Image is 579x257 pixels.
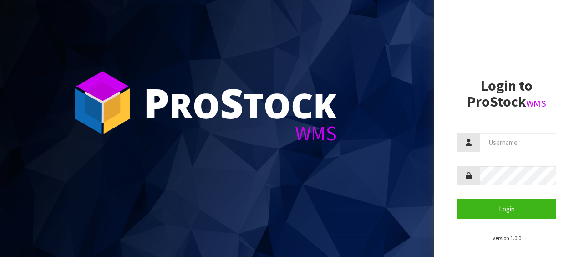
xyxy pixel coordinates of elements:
h2: Login to ProStock [457,78,556,110]
input: Username [480,133,556,152]
div: WMS [143,123,337,144]
small: Version 1.0.0 [493,235,521,242]
div: ro tock [143,82,337,123]
span: P [143,75,169,130]
span: S [220,75,244,130]
button: Login [457,199,556,219]
small: WMS [526,98,546,109]
img: ProStock Cube [68,68,137,137]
